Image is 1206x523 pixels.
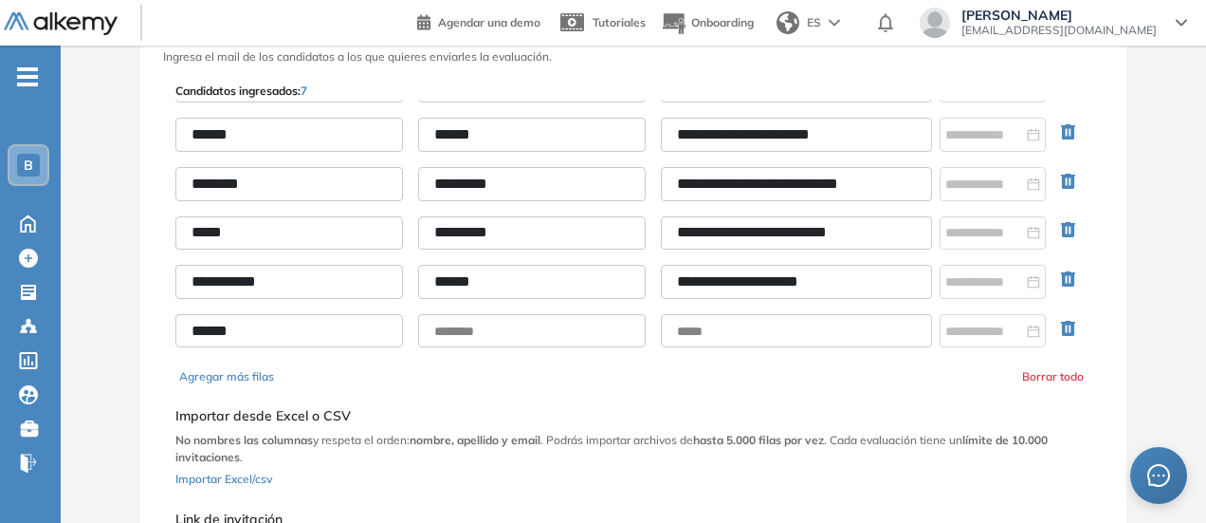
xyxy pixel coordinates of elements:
[691,15,754,29] span: Onboarding
[961,8,1157,23] span: [PERSON_NAME]
[410,433,540,447] b: nombre, apellido y email
[175,408,1091,424] h5: Importar desde Excel o CSV
[175,433,313,447] b: No nombres las columnas
[24,158,33,173] span: B
[1147,464,1170,487] span: message
[593,15,646,29] span: Tutoriales
[777,11,799,34] img: world
[961,23,1157,38] span: [EMAIL_ADDRESS][DOMAIN_NAME]
[175,472,272,486] span: Importar Excel/csv
[1022,368,1084,385] button: Borrar todo
[807,14,821,31] span: ES
[829,19,840,27] img: arrow
[17,75,38,79] i: -
[4,12,118,36] img: Logo
[175,432,1091,466] p: y respeta el orden: . Podrás importar archivos de . Cada evaluación tiene un .
[438,15,540,29] span: Agendar una demo
[693,433,824,447] b: hasta 5.000 filas por vez
[175,466,272,489] button: Importar Excel/csv
[301,84,307,98] span: 7
[175,83,307,100] p: Candidatos ingresados:
[661,3,754,44] button: Onboarding
[417,9,540,32] a: Agendar una demo
[179,368,274,385] button: Agregar más filas
[163,50,1104,64] h3: Ingresa el mail de los candidatos a los que quieres enviarles la evaluación.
